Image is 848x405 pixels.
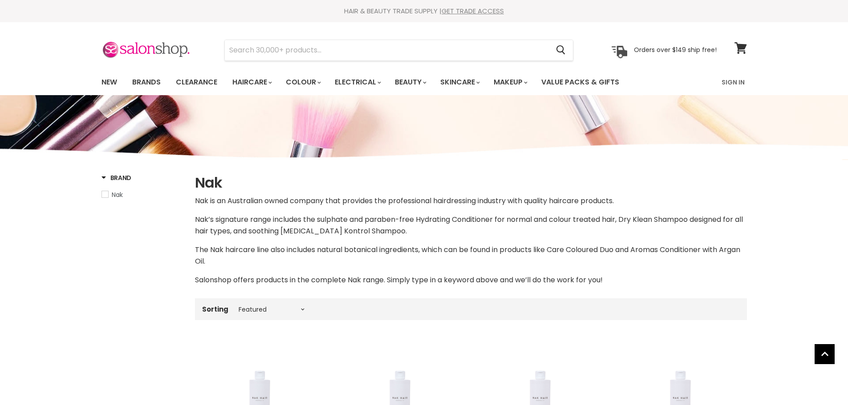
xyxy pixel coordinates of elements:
span: Nak [112,190,123,199]
a: Beauty [388,73,432,92]
a: Makeup [487,73,533,92]
a: Electrical [328,73,386,92]
input: Search [225,40,549,60]
p: Nak is an Australian owned company that provides the professional hairdressing industry with qual... [195,195,747,207]
a: Clearance [169,73,224,92]
button: Search [549,40,573,60]
a: Brands [126,73,167,92]
div: HAIR & BEAUTY TRADE SUPPLY | [90,7,758,16]
a: Value Packs & Gifts [535,73,626,92]
a: New [95,73,124,92]
label: Sorting [202,305,228,313]
p: The Nak haircare line also includes natural botanical ingredients, which can be found in products... [195,244,747,267]
a: Skincare [434,73,485,92]
h3: Brand [101,173,132,182]
a: Sign In [716,73,750,92]
a: GET TRADE ACCESS [442,6,504,16]
p: Salonshop offers products in the complete Nak range. Simply type in a keyword above and we’ll do ... [195,274,747,286]
a: Colour [279,73,326,92]
p: Orders over $149 ship free! [634,46,717,54]
p: Nak’s signature range includes the sulphate and paraben-free Hydrating Conditioner for normal and... [195,214,747,237]
a: Haircare [226,73,277,92]
ul: Main menu [95,69,671,95]
form: Product [224,40,573,61]
nav: Main [90,69,758,95]
h1: Nak [195,173,747,192]
a: Nak [101,190,184,200]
